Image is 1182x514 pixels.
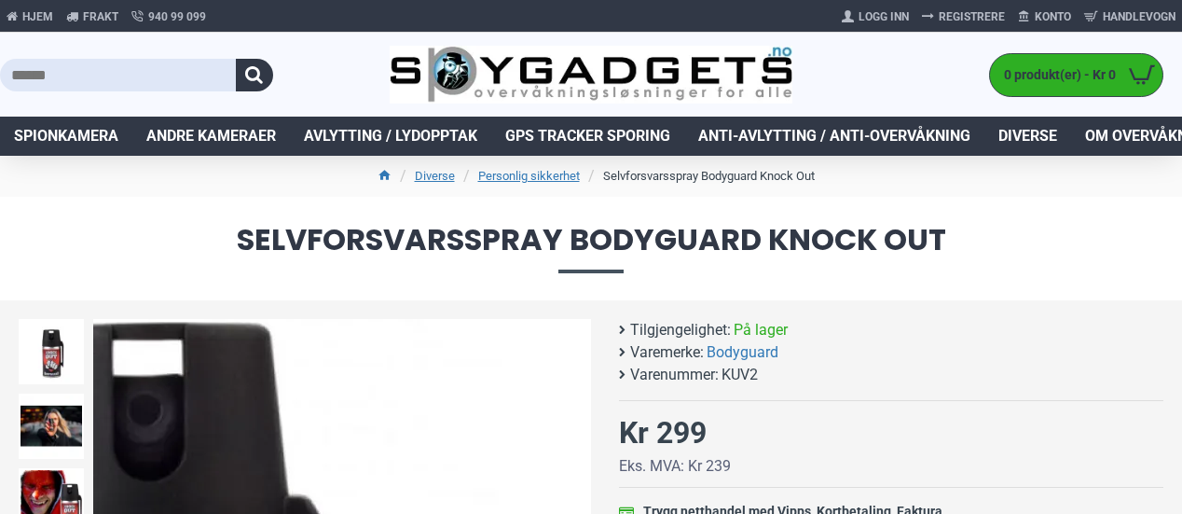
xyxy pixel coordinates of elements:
[19,225,1163,272] span: Selvforsvarsspray Bodyguard Knock Out
[290,117,491,156] a: Avlytting / Lydopptak
[984,117,1071,156] a: Diverse
[939,8,1005,25] span: Registrere
[990,65,1120,85] span: 0 produkt(er) - Kr 0
[19,319,84,384] img: Forsvarsspray - Lovlig Pepperspray - SpyGadgets.no
[630,319,731,341] b: Tilgjengelighet:
[859,8,909,25] span: Logg Inn
[722,364,758,386] span: KUV2
[698,125,970,147] span: Anti-avlytting / Anti-overvåkning
[1103,8,1175,25] span: Handlevogn
[304,125,477,147] span: Avlytting / Lydopptak
[390,46,791,104] img: SpyGadgets.no
[630,341,704,364] b: Varemerke:
[707,341,778,364] a: Bodyguard
[915,2,1011,32] a: Registrere
[415,167,455,186] a: Diverse
[835,2,915,32] a: Logg Inn
[630,364,719,386] b: Varenummer:
[19,394,84,459] img: Forsvarsspray - Lovlig Pepperspray - SpyGadgets.no
[478,167,580,186] a: Personlig sikkerhet
[146,125,276,147] span: Andre kameraer
[148,8,206,25] span: 940 99 099
[505,125,670,147] span: GPS Tracker Sporing
[998,125,1057,147] span: Diverse
[491,117,684,156] a: GPS Tracker Sporing
[990,54,1162,96] a: 0 produkt(er) - Kr 0
[83,8,118,25] span: Frakt
[14,125,118,147] span: Spionkamera
[1011,2,1078,32] a: Konto
[1035,8,1071,25] span: Konto
[132,117,290,156] a: Andre kameraer
[734,319,788,341] span: På lager
[684,117,984,156] a: Anti-avlytting / Anti-overvåkning
[1078,2,1182,32] a: Handlevogn
[22,8,53,25] span: Hjem
[619,410,707,455] div: Kr 299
